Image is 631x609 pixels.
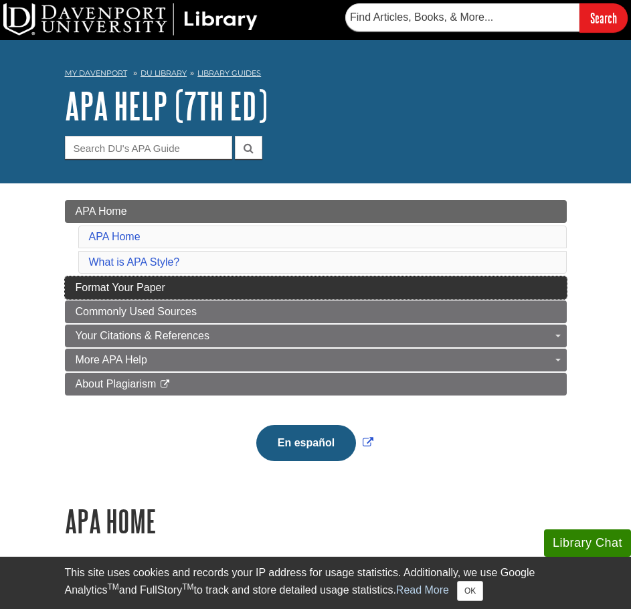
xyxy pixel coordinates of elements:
[65,300,567,323] a: Commonly Used Sources
[256,425,356,461] button: En español
[253,437,377,448] a: Link opens in new window
[457,581,483,601] button: Close
[76,354,147,365] span: More APA Help
[76,378,157,389] span: About Plagiarism
[89,231,141,242] a: APA Home
[159,380,171,389] i: This link opens in a new window
[141,68,187,78] a: DU Library
[76,205,127,217] span: APA Home
[65,504,567,538] h1: APA Home
[3,3,258,35] img: DU Library
[76,330,209,341] span: Your Citations & References
[197,68,261,78] a: Library Guides
[65,325,567,347] a: Your Citations & References
[65,565,567,601] div: This site uses cookies and records your IP address for usage statistics. Additionally, we use Goo...
[76,306,197,317] span: Commonly Used Sources
[65,200,567,223] a: APA Home
[65,373,567,396] a: About Plagiarism
[65,200,567,484] div: Guide Page Menu
[65,349,567,371] a: More APA Help
[65,64,567,86] nav: breadcrumb
[345,3,579,31] input: Find Articles, Books, & More...
[89,256,180,268] a: What is APA Style?
[65,68,127,79] a: My Davenport
[65,276,567,299] a: Format Your Paper
[108,582,119,592] sup: TM
[65,85,268,126] a: APA Help (7th Ed)
[345,3,628,32] form: Searches DU Library's articles, books, and more
[544,529,631,557] button: Library Chat
[396,584,449,596] a: Read More
[579,3,628,32] input: Search
[182,582,193,592] sup: TM
[65,136,232,159] input: Search DU's APA Guide
[76,282,165,293] span: Format Your Paper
